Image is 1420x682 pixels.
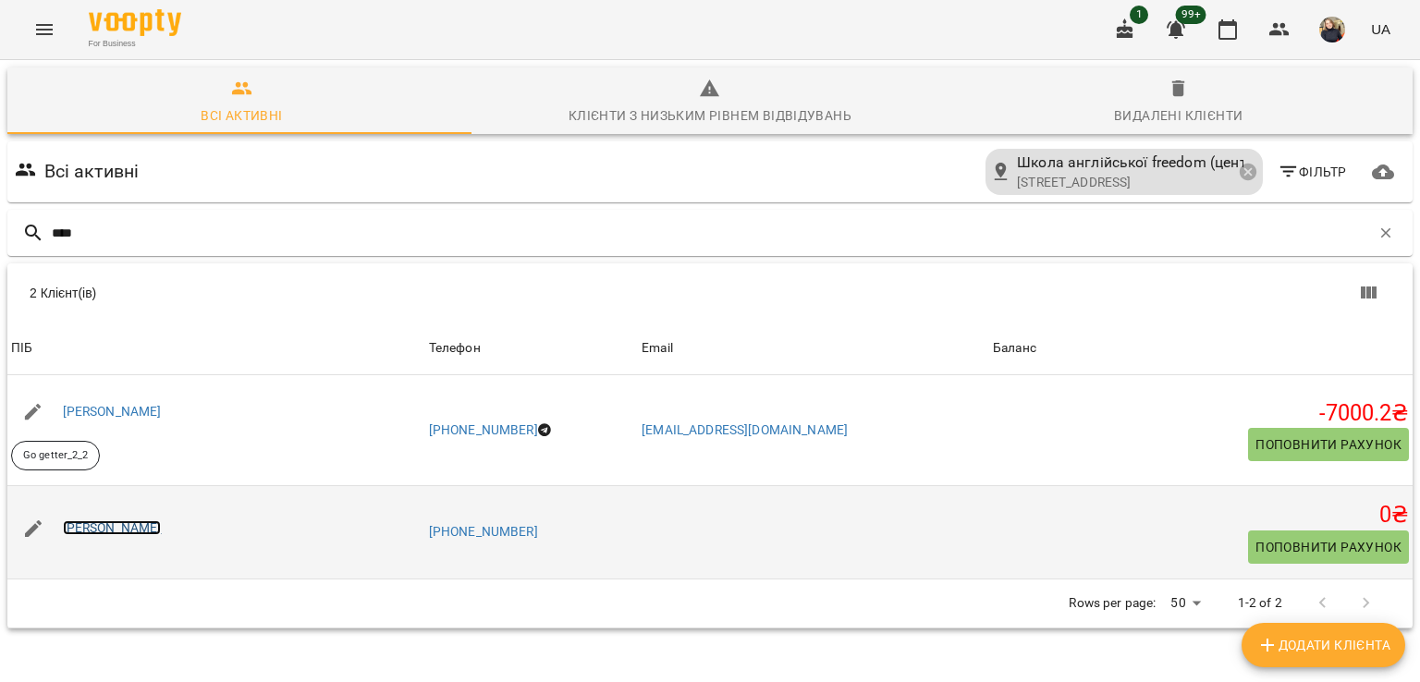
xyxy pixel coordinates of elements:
[1242,623,1405,667] button: Додати клієнта
[429,524,538,539] a: [PHONE_NUMBER]
[642,422,848,437] a: [EMAIL_ADDRESS][DOMAIN_NAME]
[89,38,181,50] span: For Business
[993,501,1409,530] h5: 0 ₴
[1248,530,1409,564] button: Поповнити рахунок
[1319,17,1345,43] img: ad96a223c3aa0afd89c37e24d2e0bc2b.jpg
[11,337,422,359] span: ПІБ
[1364,12,1398,46] button: UA
[1017,152,1231,174] span: Школа англійської freedom (центр)
[429,337,481,359] div: Sort
[30,284,721,302] div: 2 Клієнт(ів)
[11,337,32,359] div: ПІБ
[1114,104,1242,127] div: Видалені клієнти
[1176,6,1206,24] span: 99+
[642,337,985,359] span: Email
[63,520,162,535] a: [PERSON_NAME]
[89,9,181,36] img: Voopty Logo
[1255,433,1402,456] span: Поповнити рахунок
[569,104,851,127] div: Клієнти з низьким рівнем відвідувань
[429,422,538,437] a: [PHONE_NUMBER]
[11,441,100,470] div: Go getter_2_2
[993,337,1409,359] span: Баланс
[429,337,634,359] span: Телефон
[642,337,673,359] div: Sort
[1163,590,1207,616] div: 50
[1017,174,1231,192] p: [STREET_ADDRESS]
[985,149,1263,195] div: Школа англійської freedom (центр)[STREET_ADDRESS]
[1371,19,1390,39] span: UA
[1069,594,1156,613] p: Rows per page:
[1130,6,1148,24] span: 1
[201,104,282,127] div: Всі активні
[1256,634,1390,656] span: Додати клієнта
[642,337,673,359] div: Email
[1248,428,1409,461] button: Поповнити рахунок
[993,399,1409,428] h5: -7000.2 ₴
[11,337,32,359] div: Sort
[23,448,88,464] p: Go getter_2_2
[22,7,67,52] button: Menu
[7,263,1413,323] div: Table Toolbar
[1270,155,1354,189] button: Фільтр
[1278,161,1347,183] span: Фільтр
[63,404,162,419] a: [PERSON_NAME]
[1346,271,1390,315] button: Вигляд колонок
[429,337,481,359] div: Телефон
[1238,594,1282,613] p: 1-2 of 2
[1255,536,1402,558] span: Поповнити рахунок
[993,337,1036,359] div: Sort
[993,337,1036,359] div: Баланс
[44,157,140,186] h6: Всі активні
